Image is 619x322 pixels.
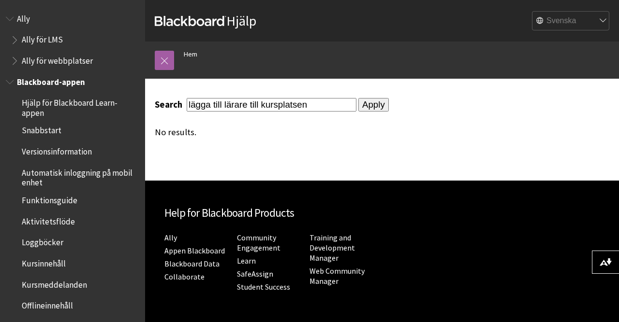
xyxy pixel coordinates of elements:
[17,11,30,24] span: Ally
[17,74,85,87] span: Blackboard-appen
[22,297,73,310] span: Offlineinnehåll
[22,143,92,156] span: Versionsinformation
[155,127,466,138] div: No results.
[22,255,66,268] span: Kursinnehåll
[532,11,610,30] select: Site Language Selector
[22,277,87,290] span: Kursmeddelanden
[237,282,290,292] a: Student Success
[184,48,197,60] a: Hem
[237,256,256,266] a: Learn
[155,12,256,29] a: BlackboardHjälp
[6,11,139,69] nav: Book outline for Anthology Ally Help
[164,205,372,222] h2: Help for Blackboard Products
[22,165,138,187] span: Automatisk inloggning på mobil enhet
[22,235,63,248] span: Loggböcker
[22,95,138,118] span: Hjälp för Blackboard Learn-appen
[155,99,185,110] label: Search
[164,233,177,243] a: Ally
[22,213,75,226] span: Aktivitetsflöde
[309,233,355,263] a: Training and Development Manager
[237,233,280,253] a: Community Engagement
[155,16,226,26] strong: Blackboard
[309,266,365,286] a: Web Community Manager
[164,246,225,256] a: Appen Blackboard
[22,53,93,66] span: Ally för webbplatser
[164,272,205,282] a: Collaborate
[358,98,389,112] input: Apply
[22,123,61,136] span: Snabbstart
[237,269,273,279] a: SafeAssign
[22,192,77,205] span: Funktionsguide
[22,32,63,45] span: Ally för LMS
[164,259,220,269] a: Blackboard Data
